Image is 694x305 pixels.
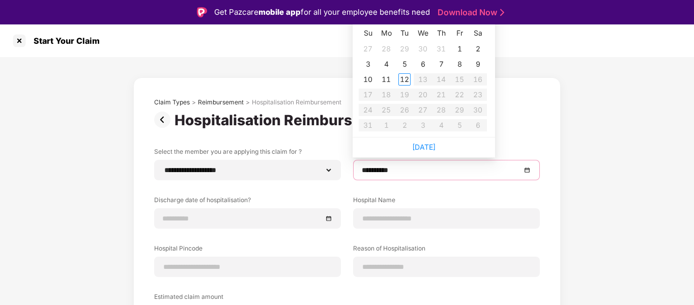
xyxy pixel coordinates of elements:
div: > [192,98,196,106]
div: 27 [362,43,374,55]
td: 2025-08-12 [395,72,414,87]
a: Download Now [438,7,501,18]
strong: mobile app [258,7,301,17]
div: 5 [398,58,411,70]
th: Th [432,25,450,41]
label: Estimated claim amount [154,292,341,305]
img: Stroke [500,7,504,18]
div: > [246,98,250,106]
td: 2025-08-08 [450,57,469,72]
td: 2025-08-04 [377,57,395,72]
a: [DATE] [412,143,436,151]
div: 9 [472,58,484,70]
td: 2025-08-01 [450,41,469,57]
div: 11 [380,73,392,86]
td: 2025-08-05 [395,57,414,72]
td: 2025-07-28 [377,41,395,57]
td: 2025-07-30 [414,41,432,57]
td: 2025-08-10 [359,72,377,87]
div: 1 [453,43,466,55]
div: 6 [417,58,429,70]
div: 31 [435,43,447,55]
div: Start Your Claim [27,36,100,46]
td: 2025-08-07 [432,57,450,72]
div: 4 [380,58,392,70]
th: Fr [450,25,469,41]
th: Tu [395,25,414,41]
div: 2 [472,43,484,55]
td: 2025-07-31 [432,41,450,57]
div: Claim Types [154,98,190,106]
div: 12 [398,73,411,86]
img: svg+xml;base64,PHN2ZyBpZD0iUHJldi0zMngzMiIgeG1sbnM9Imh0dHA6Ly93d3cudzMub3JnLzIwMDAvc3ZnIiB3aWR0aD... [154,112,175,128]
div: 7 [435,58,447,70]
td: 2025-08-09 [469,57,487,72]
label: Hospital Pincode [154,244,341,257]
td: 2025-08-11 [377,72,395,87]
div: 10 [362,73,374,86]
div: 3 [362,58,374,70]
td: 2025-07-29 [395,41,414,57]
div: Get Pazcare for all your employee benefits need [214,6,430,18]
th: Sa [469,25,487,41]
div: Hospitalisation Reimbursement [175,112,401,129]
div: 8 [453,58,466,70]
td: 2025-07-27 [359,41,377,57]
div: 28 [380,43,392,55]
div: Reimbursement [198,98,244,106]
label: Hospital Name [353,196,540,208]
img: Logo [197,7,207,17]
th: We [414,25,432,41]
td: 2025-08-03 [359,57,377,72]
label: Reason of Hospitalisation [353,244,540,257]
th: Mo [377,25,395,41]
label: Discharge date of hospitalisation? [154,196,341,208]
th: Su [359,25,377,41]
td: 2025-08-02 [469,41,487,57]
td: 2025-08-06 [414,57,432,72]
div: Hospitalisation Reimbursement [252,98,341,106]
label: Select the member you are applying this claim for ? [154,147,341,160]
div: 30 [417,43,429,55]
div: 29 [398,43,411,55]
